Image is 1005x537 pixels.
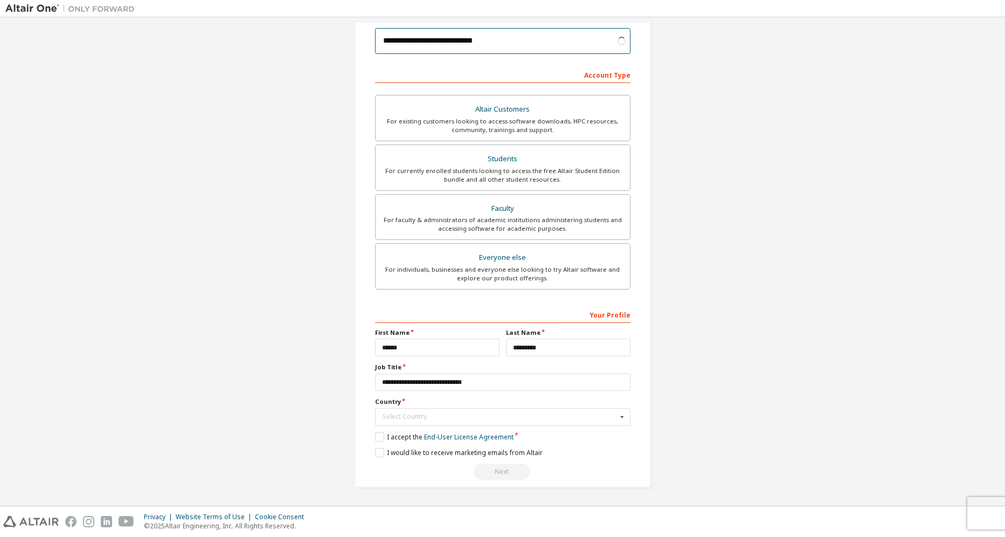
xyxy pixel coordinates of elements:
div: For currently enrolled students looking to access the free Altair Student Edition bundle and all ... [382,167,623,184]
p: © 2025 Altair Engineering, Inc. All Rights Reserved. [144,521,310,531]
div: Cookie Consent [255,513,310,521]
img: linkedin.svg [101,516,112,527]
div: Please wait while checking email ... [375,464,630,480]
label: First Name [375,328,500,337]
div: Account Type [375,66,630,83]
div: For individuals, businesses and everyone else looking to try Altair software and explore our prod... [382,265,623,283]
label: Country [375,397,630,406]
img: facebook.svg [65,516,77,527]
label: I would like to receive marketing emails from Altair [375,448,543,457]
label: Job Title [375,363,630,371]
label: I accept the [375,432,514,442]
div: Everyone else [382,250,623,265]
img: instagram.svg [83,516,94,527]
img: altair_logo.svg [3,516,59,527]
div: Altair Customers [382,102,623,117]
div: For existing customers looking to access software downloads, HPC resources, community, trainings ... [382,117,623,134]
div: Website Terms of Use [176,513,255,521]
a: End-User License Agreement [424,432,514,442]
div: Privacy [144,513,176,521]
img: youtube.svg [119,516,134,527]
div: Faculty [382,201,623,216]
label: Last Name [506,328,630,337]
div: Students [382,152,623,167]
div: For faculty & administrators of academic institutions administering students and accessing softwa... [382,216,623,233]
div: Select Country [383,414,617,420]
img: Altair One [5,3,140,14]
div: Your Profile [375,306,630,323]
